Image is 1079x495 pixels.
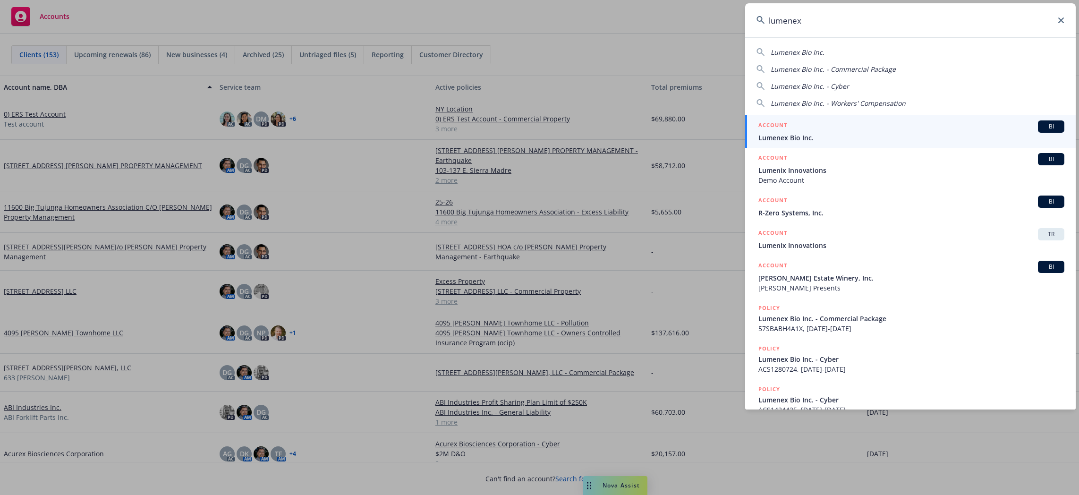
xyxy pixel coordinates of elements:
span: Lumenex Bio Inc. [771,48,824,57]
span: Demo Account [758,175,1064,185]
h5: POLICY [758,384,780,394]
span: BI [1042,122,1061,131]
span: Lumenex Bio Inc. - Commercial Package [771,65,896,74]
input: Search... [745,3,1076,37]
span: Lumenix Innovations [758,165,1064,175]
h5: ACCOUNT [758,261,787,272]
a: ACCOUNTBILumenix InnovationsDemo Account [745,148,1076,190]
span: Lumenex Bio Inc. - Commercial Package [758,314,1064,324]
span: Lumenix Innovations [758,240,1064,250]
h5: ACCOUNT [758,228,787,239]
span: Lumenex Bio Inc. - Workers' Compensation [771,99,906,108]
span: [PERSON_NAME] Presents [758,283,1064,293]
a: POLICYLumenex Bio Inc. - CyberACS1424425, [DATE]-[DATE] [745,379,1076,420]
h5: POLICY [758,303,780,313]
h5: ACCOUNT [758,120,787,132]
span: TR [1042,230,1061,239]
span: ACS1280724, [DATE]-[DATE] [758,364,1064,374]
h5: ACCOUNT [758,153,787,164]
span: ACS1424425, [DATE]-[DATE] [758,405,1064,415]
span: 57SBABH4A1X, [DATE]-[DATE] [758,324,1064,333]
h5: POLICY [758,344,780,353]
span: R-Zero Systems, Inc. [758,208,1064,218]
span: Lumenex Bio Inc. - Cyber [758,354,1064,364]
span: Lumenex Bio Inc. - Cyber [771,82,849,91]
a: POLICYLumenex Bio Inc. - Commercial Package57SBABH4A1X, [DATE]-[DATE] [745,298,1076,339]
a: POLICYLumenex Bio Inc. - CyberACS1280724, [DATE]-[DATE] [745,339,1076,379]
span: BI [1042,155,1061,163]
a: ACCOUNTBIR-Zero Systems, Inc. [745,190,1076,223]
span: Lumenex Bio Inc. - Cyber [758,395,1064,405]
span: Lumenex Bio Inc. [758,133,1064,143]
a: ACCOUNTTRLumenix Innovations [745,223,1076,256]
span: [PERSON_NAME] Estate Winery, Inc. [758,273,1064,283]
span: BI [1042,263,1061,271]
span: BI [1042,197,1061,206]
a: ACCOUNTBI[PERSON_NAME] Estate Winery, Inc.[PERSON_NAME] Presents [745,256,1076,298]
h5: ACCOUNT [758,196,787,207]
a: ACCOUNTBILumenex Bio Inc. [745,115,1076,148]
